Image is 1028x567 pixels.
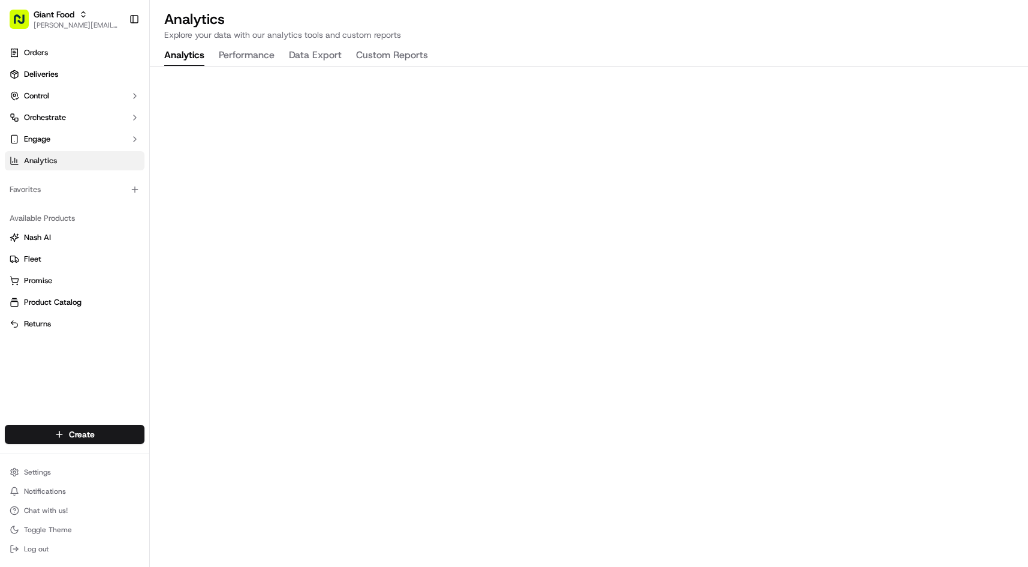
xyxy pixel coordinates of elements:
[10,254,140,265] a: Fleet
[24,544,49,554] span: Log out
[5,464,144,481] button: Settings
[97,169,197,191] a: 💻API Documentation
[5,502,144,519] button: Chat with us!
[85,203,145,212] a: Powered byPylon
[5,228,144,247] button: Nash AI
[24,112,66,123] span: Orchestrate
[5,65,144,84] a: Deliveries
[5,483,144,500] button: Notifications
[24,254,41,265] span: Fleet
[12,175,22,185] div: 📗
[5,314,144,334] button: Returns
[119,203,145,212] span: Pylon
[24,297,82,308] span: Product Catalog
[24,319,51,329] span: Returns
[5,180,144,199] div: Favorites
[24,487,66,496] span: Notifications
[204,118,218,133] button: Start new chat
[5,86,144,106] button: Control
[164,10,1014,29] h2: Analytics
[5,209,144,228] div: Available Products
[5,293,144,312] button: Product Catalog
[24,232,51,243] span: Nash AI
[289,46,342,66] button: Data Export
[5,151,144,170] a: Analytics
[24,91,49,101] span: Control
[24,275,52,286] span: Promise
[219,46,275,66] button: Performance
[24,467,51,477] span: Settings
[5,425,144,444] button: Create
[5,108,144,127] button: Orchestrate
[24,47,48,58] span: Orders
[5,5,124,34] button: Giant Food[PERSON_NAME][EMAIL_ADDRESS][DOMAIN_NAME]
[10,297,140,308] a: Product Catalog
[34,20,119,30] button: [PERSON_NAME][EMAIL_ADDRESS][DOMAIN_NAME]
[5,271,144,290] button: Promise
[24,506,68,515] span: Chat with us!
[10,232,140,243] a: Nash AI
[5,521,144,538] button: Toggle Theme
[5,541,144,557] button: Log out
[101,175,111,185] div: 💻
[113,174,192,186] span: API Documentation
[24,155,57,166] span: Analytics
[150,67,1028,567] iframe: Analytics
[356,46,428,66] button: Custom Reports
[10,275,140,286] a: Promise
[69,428,95,440] span: Create
[5,250,144,269] button: Fleet
[24,69,58,80] span: Deliveries
[164,29,1014,41] p: Explore your data with our analytics tools and custom reports
[24,174,92,186] span: Knowledge Base
[24,134,50,145] span: Engage
[7,169,97,191] a: 📗Knowledge Base
[34,8,74,20] button: Giant Food
[24,525,72,535] span: Toggle Theme
[5,130,144,149] button: Engage
[5,43,144,62] a: Orders
[164,46,204,66] button: Analytics
[10,319,140,329] a: Returns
